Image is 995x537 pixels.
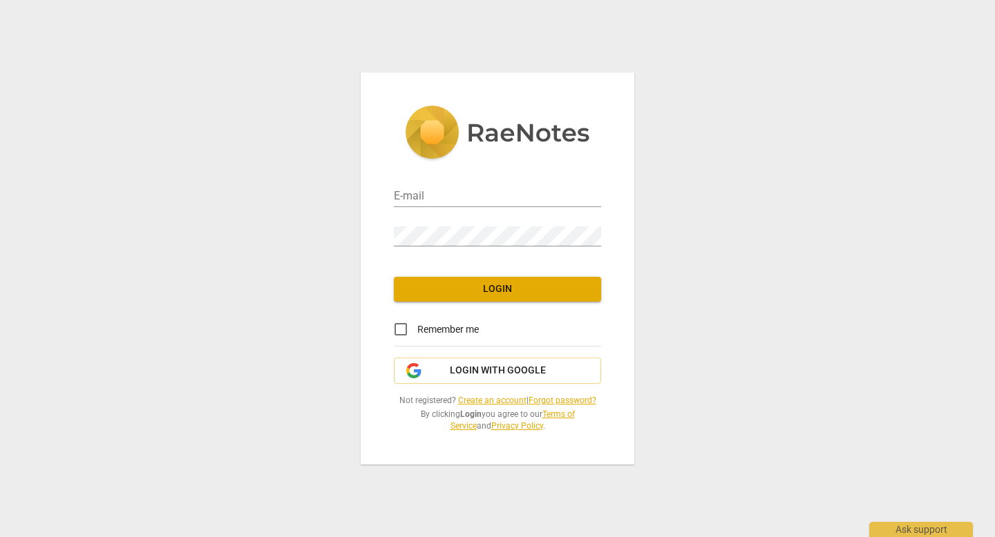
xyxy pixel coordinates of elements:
span: Login [405,282,590,296]
button: Login [394,277,601,302]
a: Terms of Service [451,409,575,431]
a: Create an account [458,396,527,405]
span: Not registered? | [394,395,601,407]
a: Privacy Policy [491,421,543,431]
a: Forgot password? [529,396,596,405]
span: By clicking you agree to our and . [394,409,601,431]
img: 5ac2273c67554f335776073100b6d88f.svg [405,106,590,162]
span: Login with Google [450,364,546,378]
span: Remember me [417,322,479,337]
button: Login with Google [394,358,601,384]
b: Login [460,409,482,419]
div: Ask support [869,522,973,537]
